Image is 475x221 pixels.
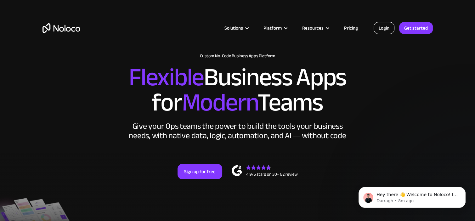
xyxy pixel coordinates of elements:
[256,24,294,32] div: Platform
[263,24,282,32] div: Platform
[374,22,394,34] a: Login
[182,79,257,126] span: Modern
[127,122,348,140] div: Give your Ops teams the power to build the tools your business needs, with native data, logic, au...
[178,164,222,179] a: Sign up for free
[336,24,366,32] a: Pricing
[294,24,336,32] div: Resources
[217,24,256,32] div: Solutions
[224,24,243,32] div: Solutions
[349,174,475,218] iframe: Intercom notifications message
[42,65,433,115] h2: Business Apps for Teams
[399,22,433,34] a: Get started
[129,54,204,101] span: Flexible
[42,23,80,33] a: home
[302,24,324,32] div: Resources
